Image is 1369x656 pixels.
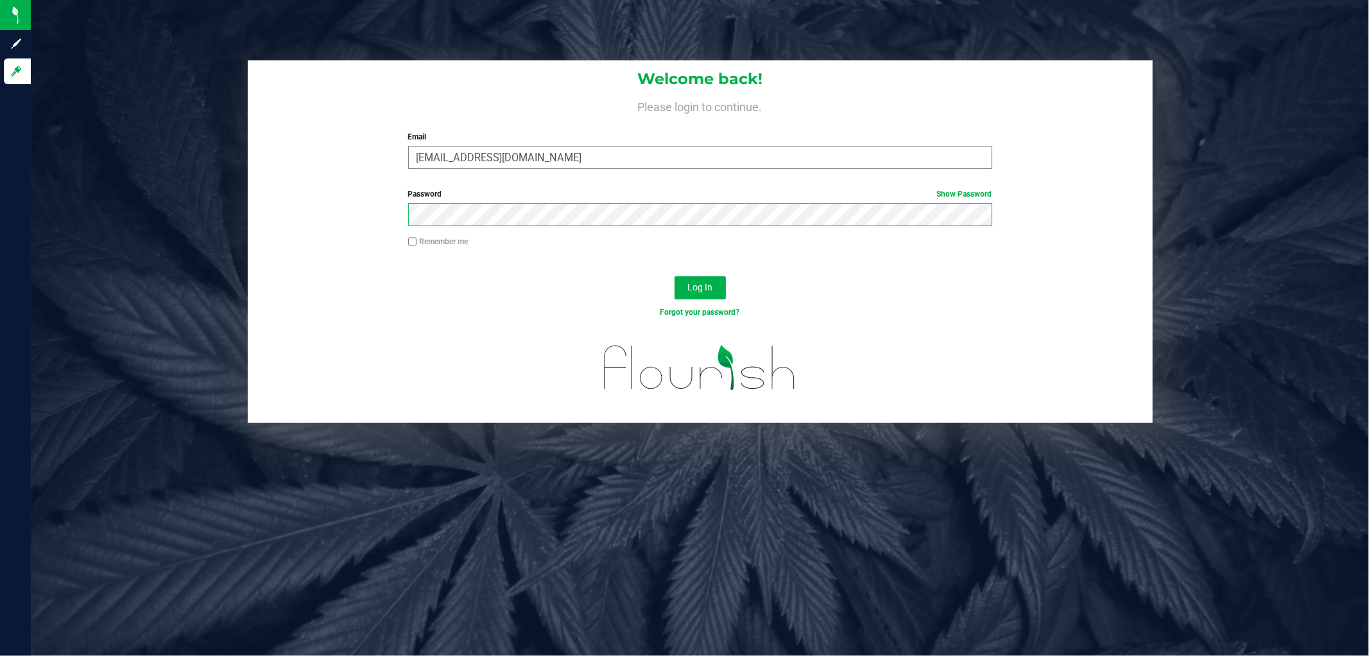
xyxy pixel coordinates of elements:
[408,131,992,143] label: Email
[408,236,469,247] label: Remember me
[248,71,1153,87] h1: Welcome back!
[587,332,813,404] img: flourish_logo.svg
[10,37,22,50] inline-svg: Sign up
[675,276,726,299] button: Log In
[408,190,442,199] span: Password
[660,308,740,317] a: Forgot your password?
[687,282,712,292] span: Log In
[10,65,22,78] inline-svg: Log in
[408,237,417,246] input: Remember me
[937,190,992,199] a: Show Password
[248,98,1153,113] h4: Please login to continue.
